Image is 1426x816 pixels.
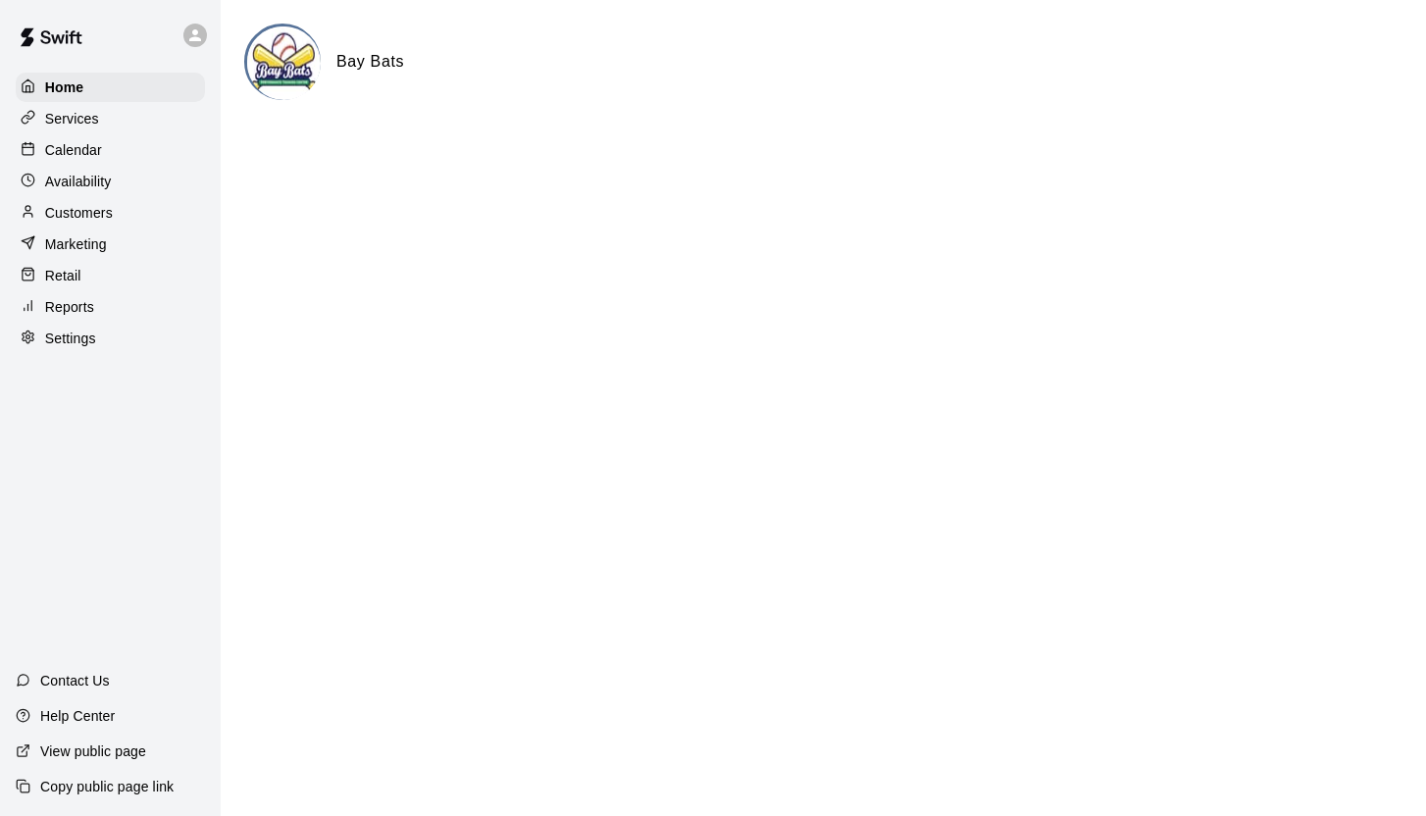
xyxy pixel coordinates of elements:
a: Marketing [16,229,205,259]
a: Services [16,104,205,133]
a: Customers [16,198,205,228]
p: Availability [45,172,112,191]
p: Marketing [45,234,107,254]
p: Retail [45,266,81,285]
p: Help Center [40,706,115,726]
p: View public page [40,741,146,761]
a: Retail [16,261,205,290]
p: Settings [45,329,96,348]
a: Calendar [16,135,205,165]
a: Reports [16,292,205,322]
p: Customers [45,203,113,223]
a: Availability [16,167,205,196]
p: Contact Us [40,671,110,690]
p: Copy public page link [40,777,174,796]
p: Home [45,77,84,97]
p: Reports [45,297,94,317]
p: Calendar [45,140,102,160]
p: Services [45,109,99,128]
h6: Bay Bats [336,49,404,75]
img: Bay Bats logo [247,26,321,100]
a: Settings [16,324,205,353]
a: Home [16,73,205,102]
